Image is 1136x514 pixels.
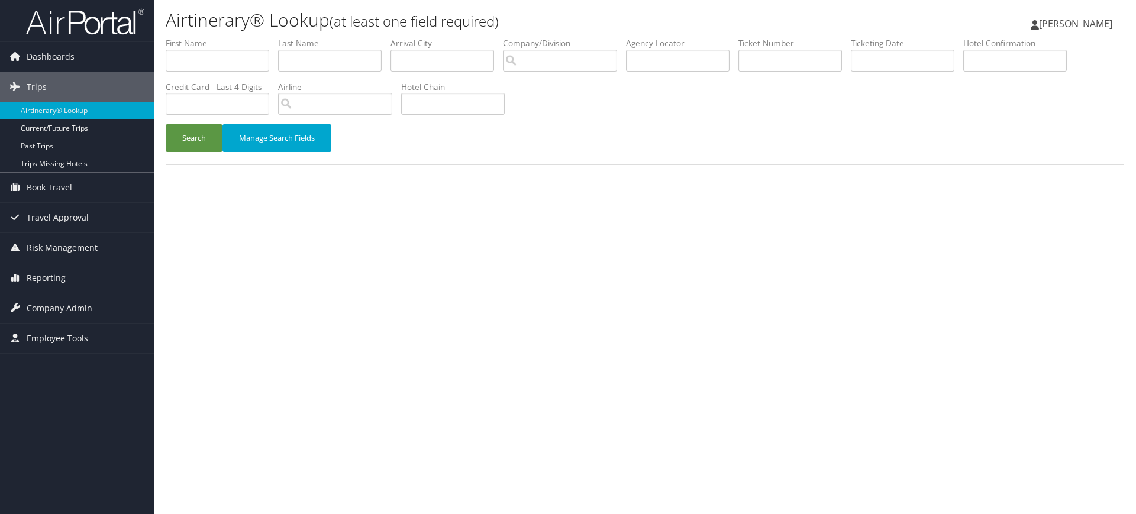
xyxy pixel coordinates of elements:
[27,42,75,72] span: Dashboards
[27,233,98,263] span: Risk Management
[166,81,278,93] label: Credit Card - Last 4 Digits
[26,8,144,35] img: airportal-logo.png
[222,124,331,152] button: Manage Search Fields
[27,173,72,202] span: Book Travel
[401,81,514,93] label: Hotel Chain
[330,11,499,31] small: (at least one field required)
[963,37,1076,49] label: Hotel Confirmation
[166,37,278,49] label: First Name
[1039,17,1112,30] span: [PERSON_NAME]
[1031,6,1124,41] a: [PERSON_NAME]
[27,324,88,353] span: Employee Tools
[626,37,738,49] label: Agency Locator
[278,81,401,93] label: Airline
[27,293,92,323] span: Company Admin
[27,263,66,293] span: Reporting
[278,37,390,49] label: Last Name
[738,37,851,49] label: Ticket Number
[390,37,503,49] label: Arrival City
[503,37,626,49] label: Company/Division
[851,37,963,49] label: Ticketing Date
[27,203,89,232] span: Travel Approval
[166,8,805,33] h1: Airtinerary® Lookup
[166,124,222,152] button: Search
[27,72,47,102] span: Trips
